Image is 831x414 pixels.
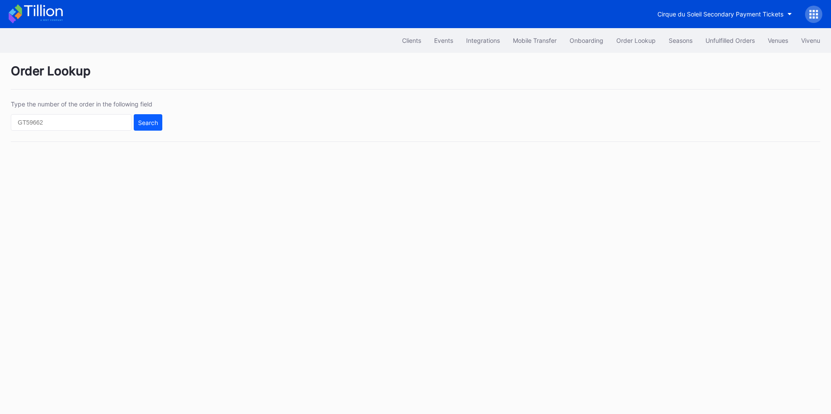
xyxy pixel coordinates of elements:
div: Onboarding [570,37,603,44]
div: Order Lookup [11,64,820,90]
button: Clients [396,32,428,48]
button: Mobile Transfer [506,32,563,48]
div: Clients [402,37,421,44]
button: Vivenu [795,32,827,48]
button: Seasons [662,32,699,48]
button: Order Lookup [610,32,662,48]
div: Integrations [466,37,500,44]
button: Search [134,114,162,131]
div: Cirque du Soleil Secondary Payment Tickets [657,10,783,18]
button: Events [428,32,460,48]
div: Vivenu [801,37,820,44]
button: Venues [761,32,795,48]
button: Unfulfilled Orders [699,32,761,48]
div: Events [434,37,453,44]
div: Search [138,119,158,126]
button: Onboarding [563,32,610,48]
div: Type the number of the order in the following field [11,100,162,108]
div: Venues [768,37,788,44]
button: Integrations [460,32,506,48]
input: GT59662 [11,114,132,131]
button: Cirque du Soleil Secondary Payment Tickets [651,6,799,22]
div: Mobile Transfer [513,37,557,44]
div: Seasons [669,37,692,44]
div: Unfulfilled Orders [705,37,755,44]
div: Order Lookup [616,37,656,44]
